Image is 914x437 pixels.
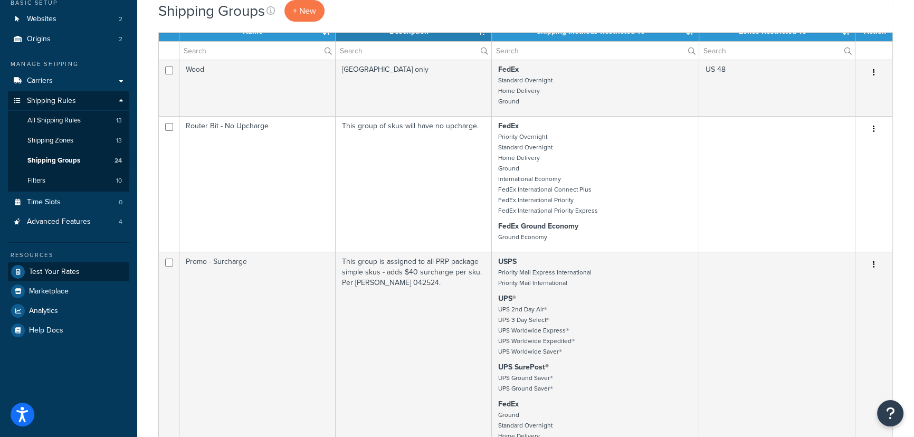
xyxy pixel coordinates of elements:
[29,326,63,335] span: Help Docs
[498,398,519,410] strong: FedEx
[116,116,122,125] span: 13
[158,1,265,21] h1: Shipping Groups
[8,171,129,191] li: Filters
[119,15,122,24] span: 2
[116,136,122,145] span: 13
[29,307,58,316] span: Analytics
[8,321,129,340] a: Help Docs
[498,221,578,232] strong: FedEx Ground Economy
[336,60,492,116] td: [GEOGRAPHIC_DATA] only
[498,305,575,356] small: UPS 2nd Day Air® UPS 3 Day Select® UPS Worldwide Express® UPS Worldwide Expedited® UPS Worldwide ...
[8,30,129,49] a: Origins 2
[8,262,129,281] a: Test Your Rates
[116,176,122,185] span: 10
[27,217,91,226] span: Advanced Features
[498,132,598,215] small: Priority Overnight Standard Overnight Home Delivery Ground International Economy FedEx Internatio...
[8,91,129,192] li: Shipping Rules
[119,217,122,226] span: 4
[27,176,45,185] span: Filters
[498,373,553,393] small: UPS Ground Saver® UPS Ground Saver®
[8,251,129,260] div: Resources
[8,111,129,130] a: All Shipping Rules 13
[179,42,335,60] input: Search
[8,131,129,150] li: Shipping Zones
[498,268,592,288] small: Priority Mail Express International Priority Mail International
[498,362,549,373] strong: UPS SurePost®
[29,268,80,277] span: Test Your Rates
[179,60,336,116] td: Wood
[8,9,129,29] li: Websites
[29,287,69,296] span: Marketplace
[27,97,76,106] span: Shipping Rules
[877,400,903,426] button: Open Resource Center
[8,131,129,150] a: Shipping Zones 13
[8,301,129,320] a: Analytics
[8,193,129,212] li: Time Slots
[8,151,129,170] li: Shipping Groups
[8,282,129,301] a: Marketplace
[8,193,129,212] a: Time Slots 0
[115,156,122,165] span: 24
[8,30,129,49] li: Origins
[8,71,129,91] a: Carriers
[498,256,517,267] strong: USPS
[179,116,336,252] td: Router Bit - No Upcharge
[8,9,129,29] a: Websites 2
[498,120,519,131] strong: FedEx
[119,198,122,207] span: 0
[8,91,129,111] a: Shipping Rules
[8,111,129,130] li: All Shipping Rules
[27,198,61,207] span: Time Slots
[492,42,699,60] input: Search
[699,60,855,116] td: US 48
[27,116,81,125] span: All Shipping Rules
[8,212,129,232] li: Advanced Features
[699,42,855,60] input: Search
[498,75,553,106] small: Standard Overnight Home Delivery Ground
[336,116,492,252] td: This group of skus will have no upcharge.
[8,212,129,232] a: Advanced Features 4
[27,77,53,85] span: Carriers
[498,64,519,75] strong: FedEx
[27,136,73,145] span: Shipping Zones
[27,35,51,44] span: Origins
[498,293,516,304] strong: UPS®
[293,5,316,17] span: + New
[119,35,122,44] span: 2
[8,151,129,170] a: Shipping Groups 24
[8,171,129,191] a: Filters 10
[27,156,80,165] span: Shipping Groups
[27,15,56,24] span: Websites
[498,232,547,242] small: Ground Economy
[336,42,491,60] input: Search
[8,60,129,69] div: Manage Shipping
